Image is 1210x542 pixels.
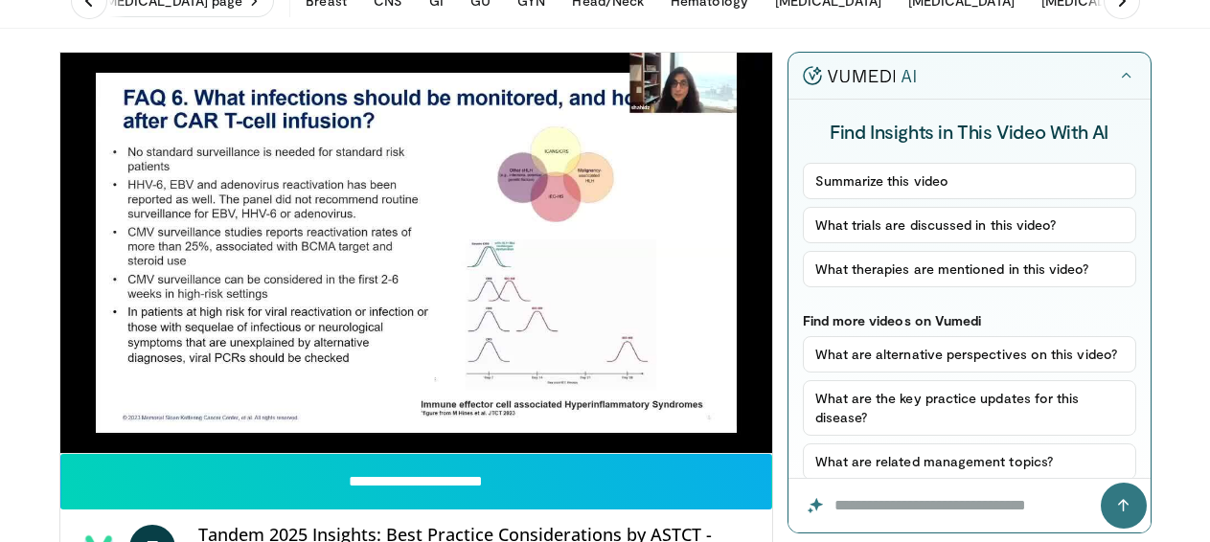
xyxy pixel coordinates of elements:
[60,53,772,454] video-js: Video Player
[803,443,1136,480] button: What are related management topics?
[803,207,1136,243] button: What trials are discussed in this video?
[803,380,1136,436] button: What are the key practice updates for this disease?
[803,251,1136,287] button: What therapies are mentioned in this video?
[788,479,1151,532] input: Question for the AI
[803,336,1136,373] button: What are alternative perspectives on this video?
[803,312,1136,328] p: Find more videos on Vumedi
[803,163,1136,199] button: Summarize this video
[803,119,1136,144] h4: Find Insights in This Video With AI
[803,66,916,85] img: vumedi-ai-logo.v2.svg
